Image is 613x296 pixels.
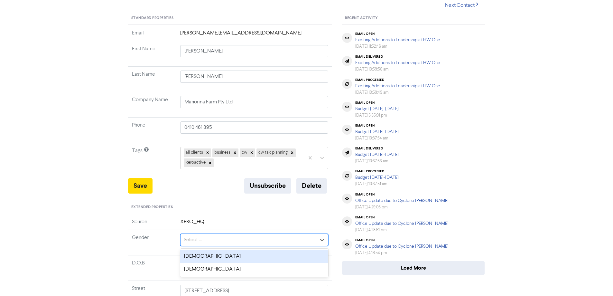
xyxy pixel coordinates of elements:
div: [DATE] 11:52:46 am [355,43,440,50]
div: email processed [355,169,399,173]
div: [DATE] 10:59:49 am [355,90,440,96]
button: Unsubscribe [244,178,291,194]
button: Load More [342,261,485,275]
div: [DATE] 4:28:51 pm [355,227,449,233]
a: Exciting Additions to Leadership at HW One [355,84,440,88]
div: email processed [355,78,440,82]
div: [DEMOGRAPHIC_DATA] [180,250,329,263]
div: email open [355,193,449,196]
a: Exciting Additions to Leadership at HW One [355,38,440,42]
div: all clients [184,148,204,157]
div: [DEMOGRAPHIC_DATA] [180,263,329,276]
div: email delivered [355,55,440,59]
div: email open [355,124,399,128]
td: Phone [128,118,176,143]
a: Office Update due to Cyclone [PERSON_NAME] [355,221,449,226]
iframe: Chat Widget [581,265,613,296]
div: [DATE] 10:37:51 am [355,181,399,187]
div: Extended Properties [128,201,332,214]
div: email open [355,215,449,219]
td: [PERSON_NAME][EMAIL_ADDRESS][DOMAIN_NAME] [176,29,332,41]
button: Delete [296,178,327,194]
td: Source [128,218,176,230]
td: Company Name [128,92,176,118]
a: Budget [DATE]-[DATE] [355,152,399,157]
div: Standard Properties [128,12,332,24]
div: [DATE] 10:37:53 am [355,158,399,164]
div: Recent Activity [342,12,485,24]
a: Exciting Additions to Leadership at HW One [355,61,440,65]
td: Gender [128,230,176,255]
div: [DATE] 5:55:01 pm [355,112,399,119]
div: [DATE] 10:37:54 am [355,135,399,141]
div: cw [240,148,248,157]
div: xeroactive [184,158,207,167]
td: Email [128,29,176,41]
div: email open [355,32,440,36]
a: Budget [DATE]-[DATE] [355,175,399,180]
td: First Name [128,41,176,67]
a: Budget [DATE]-[DATE] [355,107,399,111]
div: email delivered [355,147,399,150]
div: [DATE] 4:29:06 pm [355,204,449,210]
button: Save [128,178,153,194]
td: XERO_HQ [176,218,332,230]
div: email open [355,238,449,242]
a: Office Update due to Cyclone [PERSON_NAME] [355,198,449,203]
td: Tags [128,143,176,178]
div: Select ... [184,236,202,244]
div: email open [355,101,399,105]
a: Office Update due to Cyclone [PERSON_NAME] [355,244,449,249]
div: business [212,148,231,157]
div: cw tax planning [256,148,289,157]
a: Budget [DATE]-[DATE] [355,129,399,134]
td: Last Name [128,67,176,92]
td: D.O.B [128,255,176,281]
div: [DATE] 4:18:54 pm [355,250,449,256]
div: [DATE] 10:59:50 am [355,66,440,72]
